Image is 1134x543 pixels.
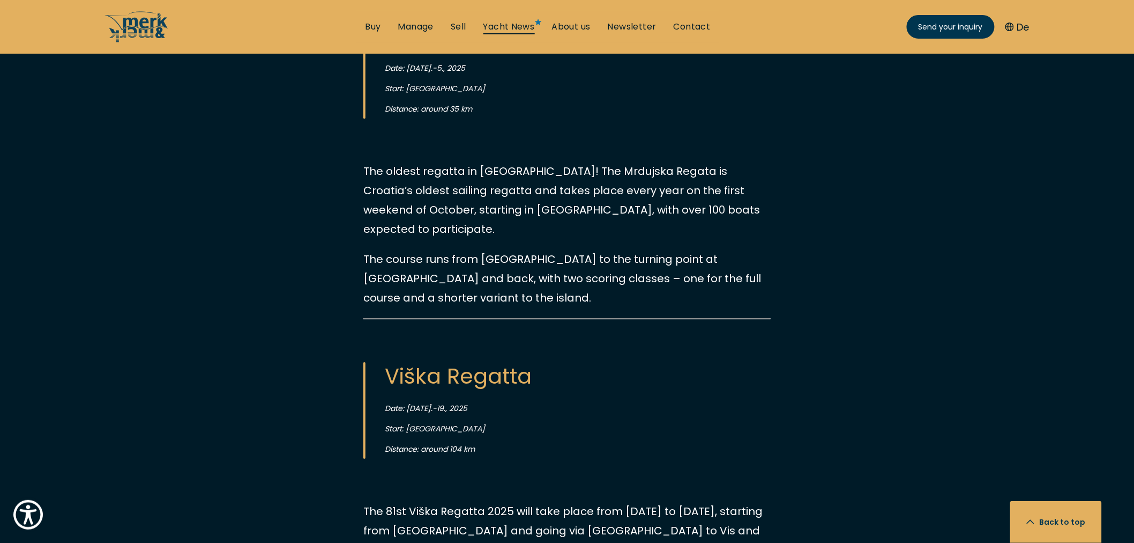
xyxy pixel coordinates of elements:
[674,21,711,33] a: Contact
[385,403,485,454] cite: Date: [DATE].-19., 2025 Start: [GEOGRAPHIC_DATA] Distance: around 104 km
[552,21,591,33] a: About us
[365,21,381,33] a: Buy
[385,361,532,391] mark: Viška Regatta
[363,162,771,239] p: The oldest regatta in [GEOGRAPHIC_DATA]! The Mrdujska Regata is Croatia’s oldest sailing regatta ...
[11,497,46,532] button: Show Accessibility Preferences
[483,21,535,33] a: Yacht News
[105,34,169,46] a: /
[451,21,466,33] a: Sell
[1005,20,1029,34] button: De
[608,21,656,33] a: Newsletter
[1010,501,1102,543] button: Back to top
[919,21,983,33] span: Send your inquiry
[907,15,995,39] a: Send your inquiry
[385,63,485,114] cite: Date: [DATE].-5., 2025 Start: [GEOGRAPHIC_DATA] Distance: around 35 km
[398,21,434,33] a: Manage
[363,250,771,307] p: The course runs from [GEOGRAPHIC_DATA] to the turning point at [GEOGRAPHIC_DATA] and back, with t...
